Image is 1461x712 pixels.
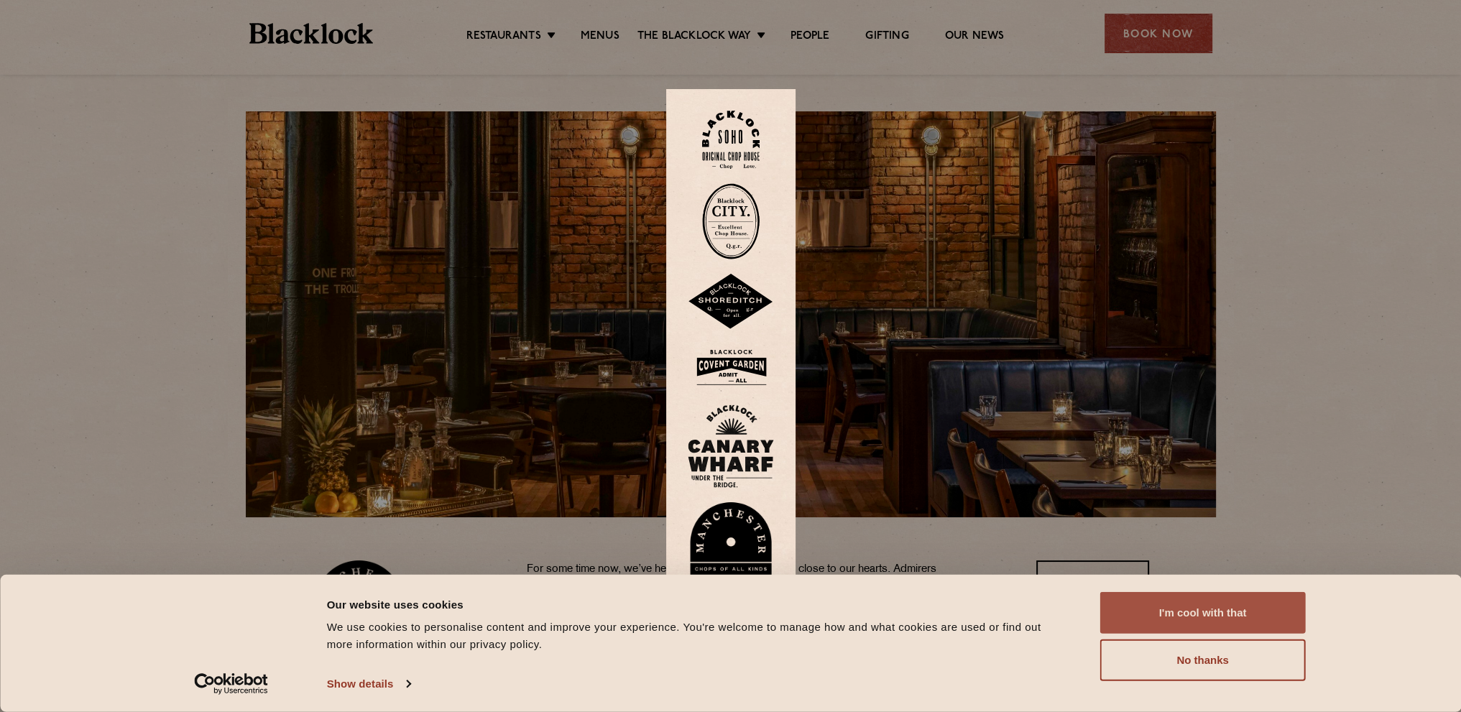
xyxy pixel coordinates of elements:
[688,404,774,488] img: BL_CW_Logo_Website.svg
[327,673,410,695] a: Show details
[688,344,774,391] img: BLA_1470_CoventGarden_Website_Solid.svg
[327,619,1068,653] div: We use cookies to personalise content and improve your experience. You're welcome to manage how a...
[168,673,294,695] a: Usercentrics Cookiebot - opens in a new window
[688,502,774,601] img: BL_Manchester_Logo-bleed.png
[1100,639,1306,681] button: No thanks
[1100,592,1306,634] button: I'm cool with that
[327,596,1068,613] div: Our website uses cookies
[688,274,774,330] img: Shoreditch-stamp-v2-default.svg
[702,183,760,259] img: City-stamp-default.svg
[702,111,760,169] img: Soho-stamp-default.svg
